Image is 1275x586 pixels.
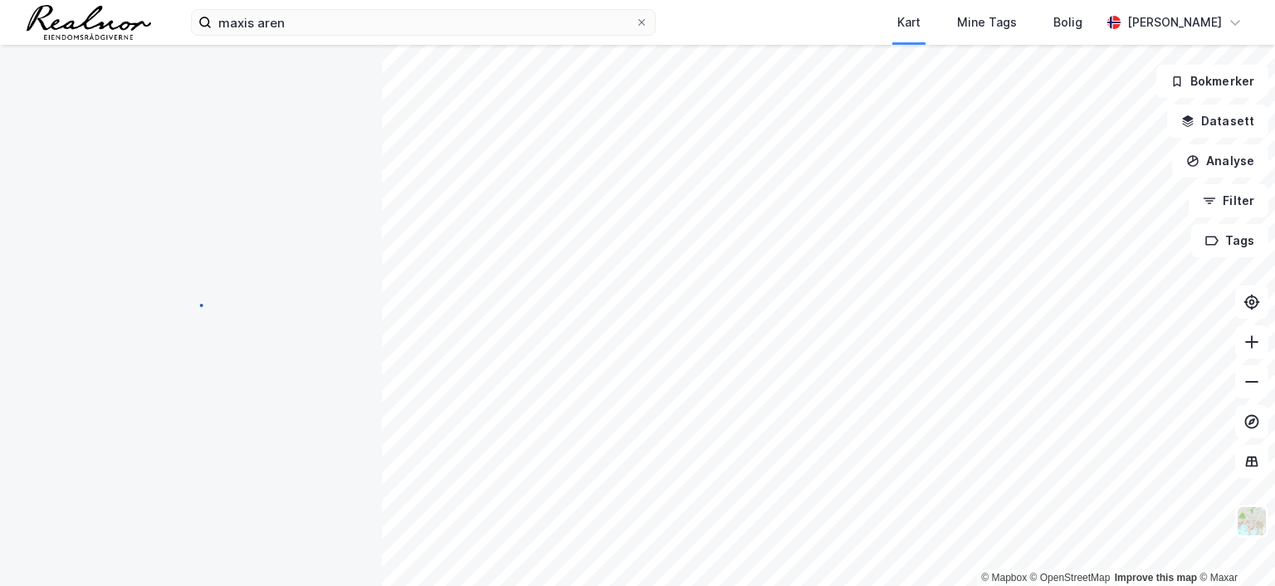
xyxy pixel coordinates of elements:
div: Bolig [1053,12,1082,32]
img: Z [1236,505,1268,537]
button: Tags [1191,224,1268,257]
input: Søk på adresse, matrikkel, gårdeiere, leietakere eller personer [212,10,635,35]
div: Kart [897,12,921,32]
img: realnor-logo.934646d98de889bb5806.png [27,5,151,40]
button: Filter [1189,184,1268,217]
a: OpenStreetMap [1030,572,1111,584]
div: [PERSON_NAME] [1127,12,1222,32]
button: Bokmerker [1156,65,1268,98]
div: Mine Tags [957,12,1017,32]
a: Mapbox [981,572,1027,584]
img: spinner.a6d8c91a73a9ac5275cf975e30b51cfb.svg [178,292,204,319]
div: Kontrollprogram for chat [1192,506,1275,586]
button: Analyse [1172,144,1268,178]
a: Improve this map [1115,572,1197,584]
button: Datasett [1167,105,1268,138]
iframe: Chat Widget [1192,506,1275,586]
